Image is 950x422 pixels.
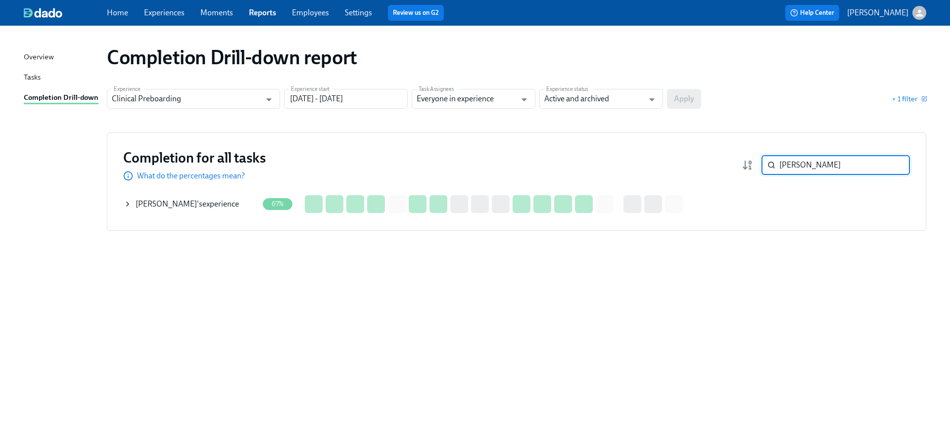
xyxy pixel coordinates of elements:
h3: Completion for all tasks [123,149,266,167]
div: [PERSON_NAME]'sexperience [124,194,258,214]
a: Tasks [24,72,99,84]
button: Open [517,92,532,107]
button: + 1 filter [892,94,926,104]
a: dado [24,8,107,18]
p: [PERSON_NAME] [847,7,908,18]
div: Completion Drill-down [24,92,98,104]
input: Search by name [779,155,910,175]
a: Settings [345,8,372,17]
button: Open [644,92,660,107]
button: [PERSON_NAME] [847,6,926,20]
span: 67% [266,200,290,208]
a: Reports [249,8,276,17]
a: Home [107,8,128,17]
a: Moments [200,8,233,17]
button: Open [261,92,277,107]
a: Completion Drill-down [24,92,99,104]
span: [PERSON_NAME] [136,199,197,209]
span: Help Center [790,8,834,18]
h1: Completion Drill-down report [107,45,357,69]
a: Review us on G2 [393,8,439,18]
div: 's experience [136,199,239,210]
div: Tasks [24,72,41,84]
p: What do the percentages mean? [137,170,245,181]
a: Employees [292,8,329,17]
img: dado [24,8,62,18]
a: Overview [24,51,99,64]
button: Help Center [785,5,839,21]
div: Overview [24,51,54,64]
a: Experiences [144,8,185,17]
button: Review us on G2 [388,5,444,21]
